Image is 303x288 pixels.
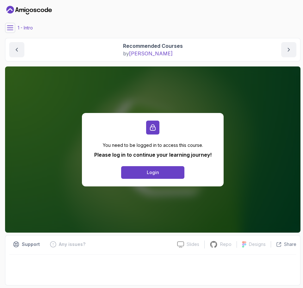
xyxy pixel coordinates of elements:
span: [PERSON_NAME] [129,50,173,57]
p: by [123,50,183,57]
p: Support [22,241,40,247]
p: Recommended Courses [123,42,183,50]
p: Share [284,241,296,247]
p: You need to be logged in to access this course. [94,142,212,148]
p: Any issues? [59,241,85,247]
button: previous content [9,42,24,57]
button: next content [281,42,296,57]
p: 1 - Intro [18,25,33,31]
p: Repo [220,241,232,247]
p: Slides [187,241,199,247]
button: Share [271,241,296,247]
div: Login [147,169,159,176]
button: Support button [9,239,44,249]
p: Please log in to continue your learning journey! [94,151,212,159]
p: Designs [249,241,266,247]
a: Dashboard [6,5,52,15]
button: Login [121,166,184,179]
